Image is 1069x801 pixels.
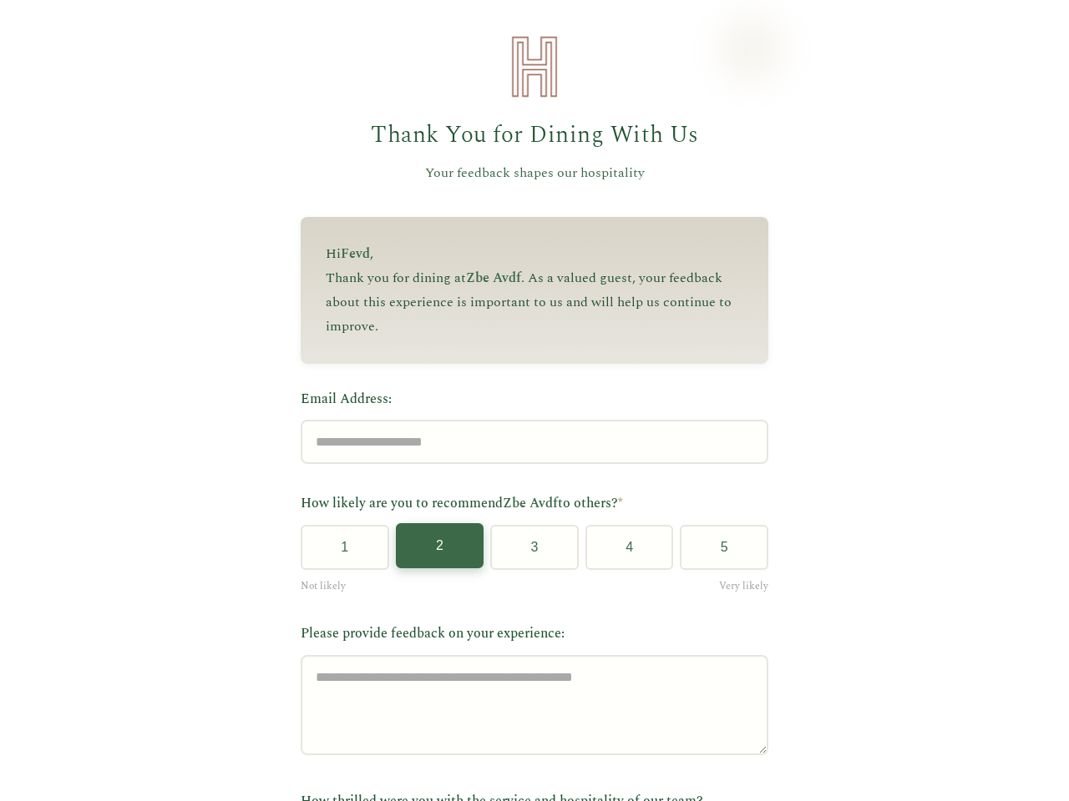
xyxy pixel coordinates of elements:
[326,266,743,338] p: Thank you for dining at . As a valued guest, your feedback about this experience is important to ...
[301,163,768,184] p: Your feedback shapes our hospitality
[301,117,768,154] h1: Thank You for Dining With Us
[680,525,768,570] button: 5
[301,623,768,645] label: Please provide feedback on your experience:
[341,244,370,264] span: Fevd
[396,523,484,568] button: 2
[301,389,768,411] label: Email Address:
[301,525,389,570] button: 1
[503,493,558,513] span: Zbe Avdf
[585,525,674,570] button: 4
[501,33,568,100] img: Heirloom Hospitality Logo
[490,525,579,570] button: 3
[301,493,768,515] label: How likely are you to recommend to others?
[719,578,768,594] span: Very likely
[301,578,346,594] span: Not likely
[466,268,521,288] span: Zbe Avdf
[326,242,743,266] p: Hi ,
